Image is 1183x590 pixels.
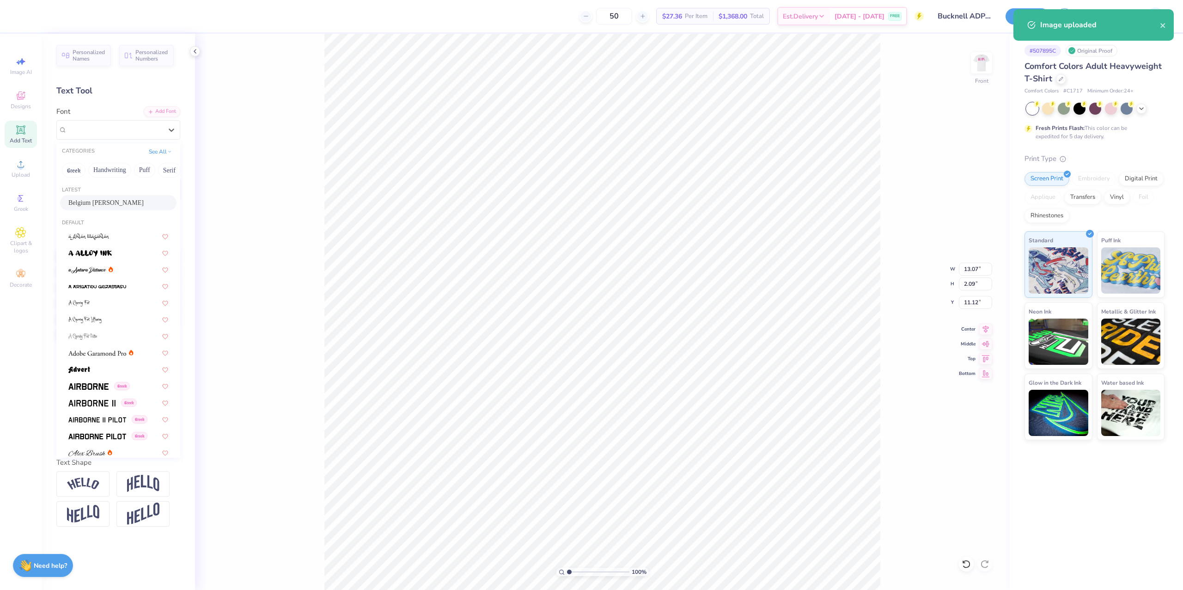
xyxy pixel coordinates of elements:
span: $27.36 [662,12,682,21]
span: Top [959,356,976,362]
img: Airborne Pilot [68,433,126,440]
div: Print Type [1024,154,1165,164]
img: a Ahlan Wasahlan [68,234,110,240]
span: Decorate [10,281,32,289]
div: Embroidery [1072,172,1116,186]
img: Airborne II Pilot [68,417,126,423]
div: This color can be expedited for 5 day delivery. [1036,124,1149,141]
span: Est. Delivery [783,12,818,21]
div: Front [975,77,988,85]
div: # 507895C [1024,45,1061,56]
img: A Charming Font Outline [68,333,97,340]
button: Serif [158,163,181,178]
span: Personalized Names [73,49,105,62]
input: Untitled Design [931,7,999,25]
span: Water based Ink [1101,378,1144,387]
img: Rise [127,503,159,525]
img: Arc [67,478,99,490]
div: Latest [56,186,180,194]
div: Applique [1024,191,1061,204]
strong: Fresh Prints Flash: [1036,124,1085,132]
span: Per Item [685,12,707,21]
img: Glow in the Dark Ink [1029,390,1088,436]
span: Image AI [10,68,32,76]
span: Middle [959,341,976,347]
button: close [1160,19,1166,31]
span: Glow in the Dark Ink [1029,378,1081,387]
div: Add Font [144,106,180,117]
span: # C1717 [1063,87,1083,95]
span: $1,368.00 [719,12,747,21]
div: Vinyl [1104,191,1130,204]
img: A Charming Font Leftleaning [68,317,102,323]
span: Neon Ink [1029,307,1051,316]
span: Comfort Colors [1024,87,1059,95]
img: A Charming Font [68,300,90,307]
div: CATEGORIES [62,147,95,155]
button: Handwriting [88,163,131,178]
span: Belgium [PERSON_NAME] [68,198,144,208]
span: Standard [1029,235,1053,245]
div: Rhinestones [1024,209,1069,223]
img: Adobe Garamond Pro [68,350,126,356]
span: Add Text [10,137,32,144]
div: Text Shape [56,457,180,468]
img: Water based Ink [1101,390,1161,436]
span: Greek [121,399,137,407]
span: Puff Ink [1101,235,1121,245]
img: a Antara Distance [68,267,106,273]
span: Bottom [959,370,976,377]
img: Puff Ink [1101,247,1161,294]
img: Airborne II [68,400,116,406]
span: Total [750,12,764,21]
label: Font [56,106,70,117]
div: Digital Print [1119,172,1164,186]
img: Flag [67,505,99,523]
span: Designs [11,103,31,110]
span: 100 % [632,568,646,576]
span: Center [959,326,976,332]
span: Greek [14,205,28,213]
div: Foil [1133,191,1154,204]
img: Arch [127,475,159,492]
span: Greek [114,382,130,390]
img: Airborne [68,383,109,390]
img: Alex Brush [68,450,105,456]
div: Transfers [1064,191,1101,204]
span: Comfort Colors Adult Heavyweight T-Shirt [1024,61,1162,84]
strong: Need help? [34,561,67,570]
img: Neon Ink [1029,319,1088,365]
div: Screen Print [1024,172,1069,186]
img: Front [972,54,991,72]
div: Image uploaded [1040,19,1160,31]
span: Personalized Numbers [135,49,168,62]
span: Greek [132,415,147,424]
span: Greek [132,432,147,440]
img: Advert [68,367,90,373]
span: Minimum Order: 24 + [1087,87,1134,95]
img: a Arigatou Gozaimasu [68,283,126,290]
div: Default [56,219,180,227]
img: Standard [1029,247,1088,294]
div: Original Proof [1066,45,1117,56]
button: Puff [134,163,155,178]
span: [DATE] - [DATE] [835,12,884,21]
button: Save [1006,8,1049,25]
span: Metallic & Glitter Ink [1101,307,1156,316]
img: a Alloy Ink [68,250,112,257]
img: Metallic & Glitter Ink [1101,319,1161,365]
span: Upload [12,171,30,178]
div: Text Tool [56,85,180,97]
span: FREE [890,13,900,19]
span: Clipart & logos [5,240,37,254]
input: – – [596,8,632,25]
button: Greek [62,163,85,178]
button: See All [146,147,175,156]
